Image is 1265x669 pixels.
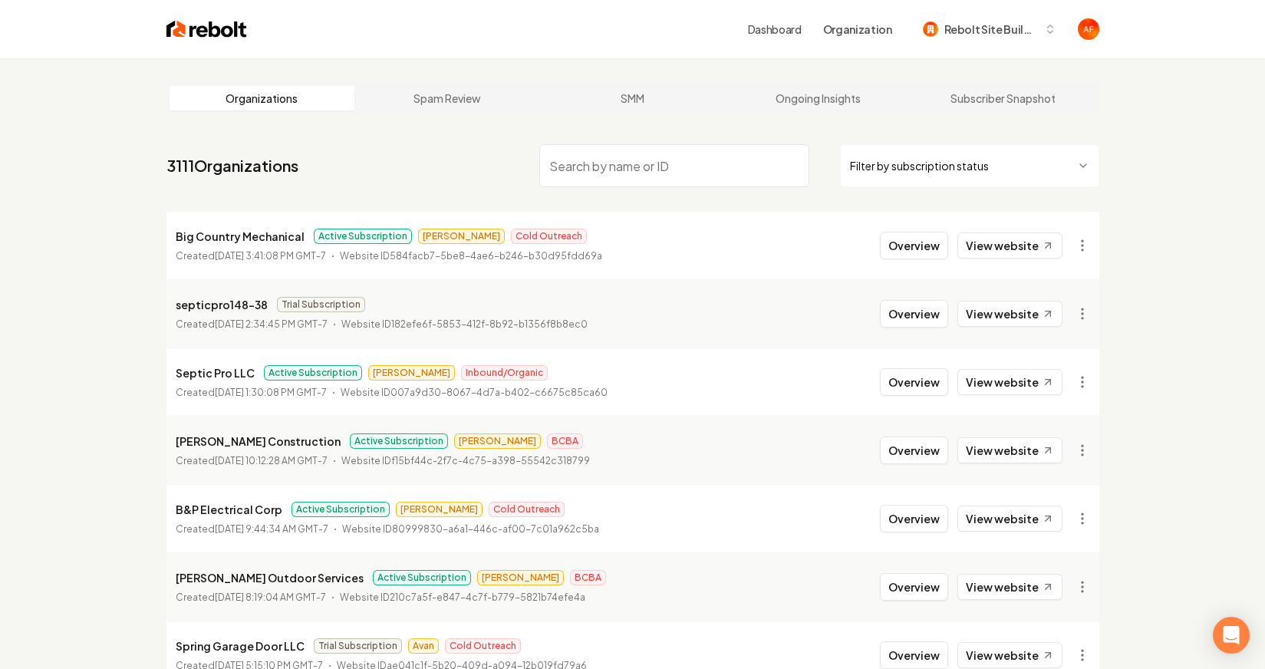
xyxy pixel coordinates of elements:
[911,86,1096,110] a: Subscriber Snapshot
[176,637,305,655] p: Spring Garage Door LLC
[396,502,483,517] span: [PERSON_NAME]
[368,365,455,381] span: [PERSON_NAME]
[880,573,948,601] button: Overview
[880,300,948,328] button: Overview
[489,502,565,517] span: Cold Outreach
[725,86,911,110] a: Ongoing Insights
[570,570,606,585] span: BCBA
[923,21,938,37] img: Rebolt Site Builder
[354,86,540,110] a: Spam Review
[176,227,305,246] p: Big Country Mechanical
[445,638,521,654] span: Cold Outreach
[957,369,1062,395] a: View website
[1213,617,1250,654] div: Open Intercom Messenger
[880,437,948,464] button: Overview
[957,232,1062,259] a: View website
[1078,18,1099,40] img: Avan Fahimi
[547,433,583,449] span: BCBA
[314,229,412,244] span: Active Subscription
[880,368,948,396] button: Overview
[277,297,365,312] span: Trial Subscription
[341,385,608,400] p: Website ID 007a9d30-8067-4d7a-b402-c6675c85ca60
[748,21,802,37] a: Dashboard
[373,570,471,585] span: Active Subscription
[944,21,1038,38] span: Rebolt Site Builder
[215,387,327,398] time: [DATE] 1:30:08 PM GMT-7
[215,592,326,603] time: [DATE] 8:19:04 AM GMT-7
[166,155,298,176] a: 3111Organizations
[176,590,326,605] p: Created
[166,18,247,40] img: Rebolt Logo
[176,500,282,519] p: B&P Electrical Corp
[215,455,328,466] time: [DATE] 10:12:28 AM GMT-7
[1078,18,1099,40] button: Open user button
[176,453,328,469] p: Created
[408,638,439,654] span: Avan
[176,385,327,400] p: Created
[176,568,364,587] p: [PERSON_NAME] Outdoor Services
[814,15,901,43] button: Organization
[340,249,602,264] p: Website ID 584facb7-5be8-4ae6-b246-b30d95fdd69a
[350,433,448,449] span: Active Subscription
[341,453,590,469] p: Website ID f15bf44c-2f7c-4c75-a398-55542c318799
[477,570,564,585] span: [PERSON_NAME]
[215,523,328,535] time: [DATE] 9:44:34 AM GMT-7
[957,574,1062,600] a: View website
[176,432,341,450] p: [PERSON_NAME] Construction
[880,641,948,669] button: Overview
[176,522,328,537] p: Created
[170,86,355,110] a: Organizations
[957,437,1062,463] a: View website
[340,590,585,605] p: Website ID 210c7a5f-e847-4c7f-b779-5821b74efe4a
[341,317,588,332] p: Website ID 182efe6f-5853-412f-8b92-b1356f8b8ec0
[342,522,599,537] p: Website ID 80999830-a6a1-446c-af00-7c01a962c5ba
[176,295,268,314] p: septicpro148-38
[957,301,1062,327] a: View website
[314,638,402,654] span: Trial Subscription
[176,249,326,264] p: Created
[264,365,362,381] span: Active Subscription
[957,506,1062,532] a: View website
[454,433,541,449] span: [PERSON_NAME]
[215,250,326,262] time: [DATE] 3:41:08 PM GMT-7
[540,86,726,110] a: SMM
[880,232,948,259] button: Overview
[461,365,548,381] span: Inbound/Organic
[176,364,255,382] p: Septic Pro LLC
[418,229,505,244] span: [PERSON_NAME]
[292,502,390,517] span: Active Subscription
[215,318,328,330] time: [DATE] 2:34:45 PM GMT-7
[957,642,1062,668] a: View website
[539,144,809,187] input: Search by name or ID
[511,229,587,244] span: Cold Outreach
[176,317,328,332] p: Created
[880,505,948,532] button: Overview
